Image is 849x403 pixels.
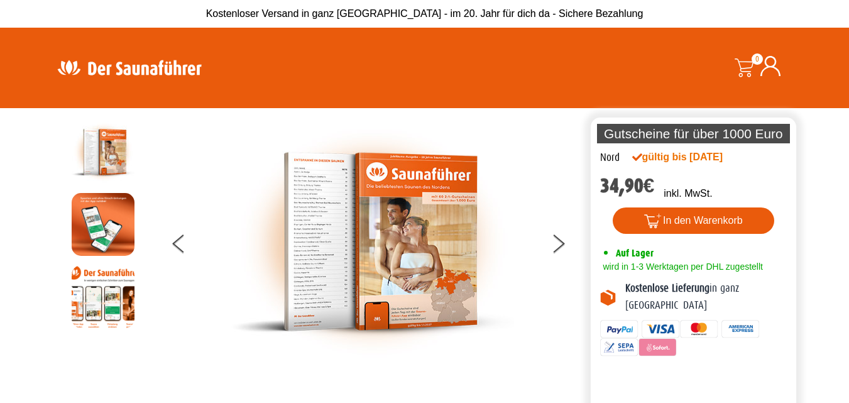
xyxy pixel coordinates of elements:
img: Anleitung7tn [72,265,134,328]
div: gültig bis [DATE] [632,150,750,165]
img: der-saunafuehrer-2025-nord [72,121,134,184]
span: wird in 1-3 Werktagen per DHL zugestellt [600,262,763,272]
p: inkl. MwSt. [664,186,712,201]
span: Kostenloser Versand in ganz [GEOGRAPHIC_DATA] - im 20. Jahr für dich da - Sichere Bezahlung [206,8,644,19]
img: der-saunafuehrer-2025-nord [231,121,514,363]
p: in ganz [GEOGRAPHIC_DATA] [625,280,787,314]
span: 0 [752,53,763,65]
span: € [644,174,655,197]
img: MOCKUP-iPhone_regional [72,193,134,256]
div: Nord [600,150,620,166]
b: Kostenlose Lieferung [625,282,709,294]
span: Auf Lager [616,247,654,259]
bdi: 34,90 [600,174,655,197]
button: In den Warenkorb [613,207,774,234]
p: Gutscheine für über 1000 Euro [597,124,791,143]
